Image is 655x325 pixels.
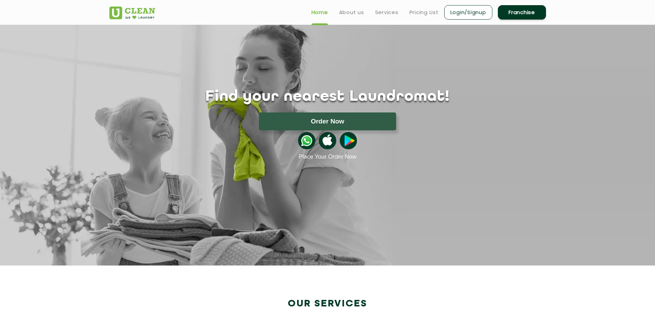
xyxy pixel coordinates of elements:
a: Services [375,8,399,17]
img: playstoreicon.png [340,132,357,149]
a: Place Your Order Now [298,153,356,160]
a: About us [339,8,364,17]
img: apple-icon.png [319,132,336,149]
img: whatsappicon.png [298,132,315,149]
h2: Our Services [109,298,546,310]
a: Franchise [498,5,546,20]
a: Home [312,8,328,17]
img: UClean Laundry and Dry Cleaning [109,7,155,19]
button: Order Now [259,112,396,130]
a: Login/Signup [444,5,492,20]
h1: Find your nearest Laundromat! [104,88,551,106]
a: Pricing List [410,8,439,17]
